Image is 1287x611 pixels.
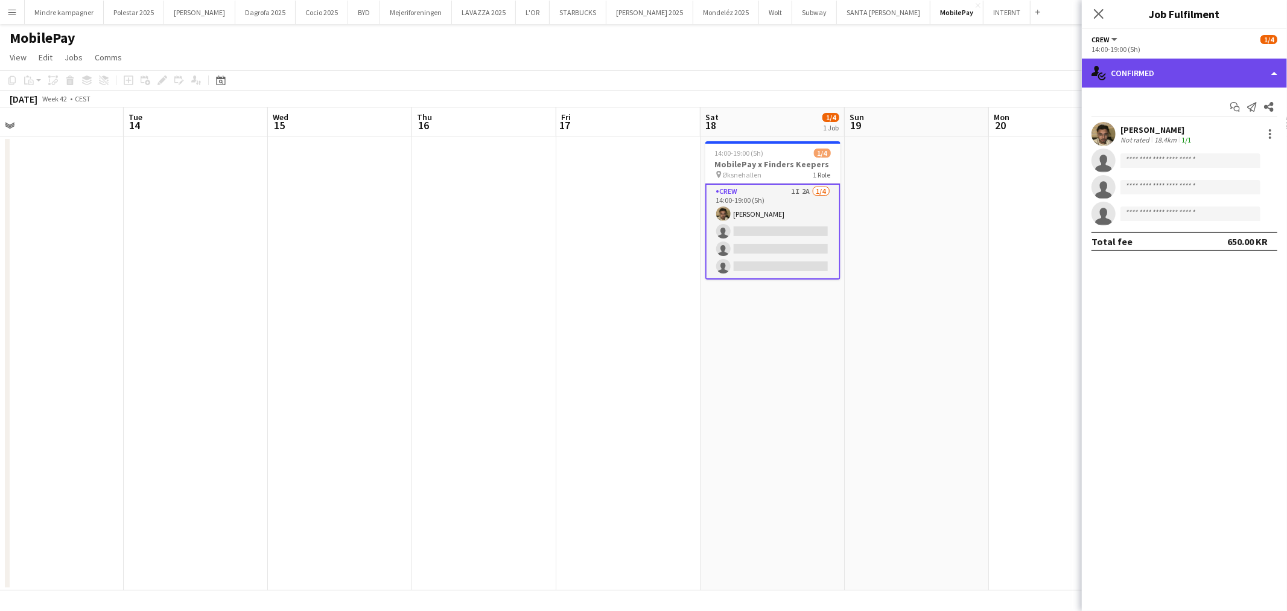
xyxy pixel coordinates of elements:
span: View [10,52,27,63]
span: 19 [848,118,864,132]
span: Fri [561,112,571,123]
span: Mon [994,112,1009,123]
button: Subway [792,1,837,24]
a: Jobs [60,50,87,65]
a: View [5,50,31,65]
button: Mindre kampagner [25,1,104,24]
h3: Job Fulfilment [1082,6,1287,22]
h3: MobilePay x Finders Keepers [705,159,841,170]
span: Sun [850,112,864,123]
button: INTERNT [984,1,1031,24]
button: Polestar 2025 [104,1,164,24]
button: Mondeléz 2025 [693,1,759,24]
button: BYD [348,1,380,24]
span: 1/4 [814,149,831,158]
div: Total fee [1092,235,1133,248]
span: Sat [705,112,719,123]
span: 20 [992,118,1009,132]
span: Week 42 [40,94,70,103]
button: Dagrofa 2025 [235,1,296,24]
button: Crew [1092,35,1119,44]
div: 14:00-19:00 (5h) [1092,45,1277,54]
button: [PERSON_NAME] [164,1,235,24]
span: Jobs [65,52,83,63]
button: LAVAZZA 2025 [452,1,516,24]
button: Wolt [759,1,792,24]
div: 18.4km [1152,135,1179,144]
button: Cocio 2025 [296,1,348,24]
span: Edit [39,52,52,63]
button: SANTA [PERSON_NAME] [837,1,930,24]
span: 1 Role [813,170,831,179]
app-card-role: Crew1I2A1/414:00-19:00 (5h)[PERSON_NAME] [705,184,841,280]
div: CEST [75,94,91,103]
span: 14:00-19:00 (5h) [715,149,764,158]
div: 650.00 KR [1227,235,1268,248]
span: 15 [271,118,288,132]
div: Confirmed [1082,59,1287,88]
span: Thu [417,112,432,123]
span: 14 [127,118,142,132]
div: 1 Job [823,123,839,132]
div: Not rated [1120,135,1152,144]
span: Øksnehallen [723,170,762,179]
span: Crew [1092,35,1110,44]
span: 17 [559,118,571,132]
span: 16 [415,118,432,132]
span: Tue [129,112,142,123]
button: Mejeriforeningen [380,1,452,24]
button: L'OR [516,1,550,24]
a: Comms [90,50,127,65]
span: 18 [704,118,719,132]
button: STARBUCKS [550,1,606,24]
a: Edit [34,50,57,65]
button: MobilePay [930,1,984,24]
h1: MobilePay [10,29,75,47]
div: [DATE] [10,93,37,105]
app-skills-label: 1/1 [1181,135,1191,144]
button: [PERSON_NAME] 2025 [606,1,693,24]
div: [PERSON_NAME] [1120,124,1193,135]
span: 1/4 [822,113,839,122]
span: Comms [95,52,122,63]
app-job-card: 14:00-19:00 (5h)1/4MobilePay x Finders Keepers Øksnehallen1 RoleCrew1I2A1/414:00-19:00 (5h)[PERSO... [705,141,841,280]
span: Wed [273,112,288,123]
span: 1/4 [1260,35,1277,44]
